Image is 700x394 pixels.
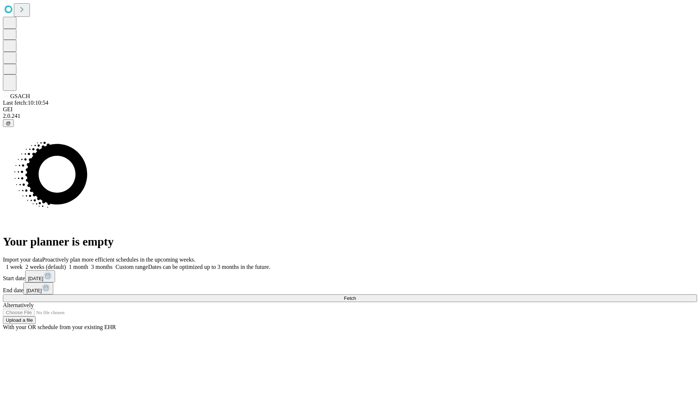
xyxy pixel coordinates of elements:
[3,119,14,127] button: @
[28,276,43,281] span: [DATE]
[23,282,53,294] button: [DATE]
[3,282,697,294] div: End date
[26,264,66,270] span: 2 weeks (default)
[91,264,113,270] span: 3 months
[3,113,697,119] div: 2.0.241
[3,294,697,302] button: Fetch
[344,295,356,301] span: Fetch
[6,120,11,126] span: @
[3,270,697,282] div: Start date
[3,302,34,308] span: Alternatively
[3,106,697,113] div: GEI
[26,288,42,293] span: [DATE]
[116,264,148,270] span: Custom range
[3,235,697,248] h1: Your planner is empty
[69,264,88,270] span: 1 month
[25,270,55,282] button: [DATE]
[3,100,48,106] span: Last fetch: 10:10:54
[42,256,195,263] span: Proactively plan more efficient schedules in the upcoming weeks.
[10,93,30,99] span: GSACH
[6,264,23,270] span: 1 week
[148,264,270,270] span: Dates can be optimized up to 3 months in the future.
[3,316,36,324] button: Upload a file
[3,256,42,263] span: Import your data
[3,324,116,330] span: With your OR schedule from your existing EHR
